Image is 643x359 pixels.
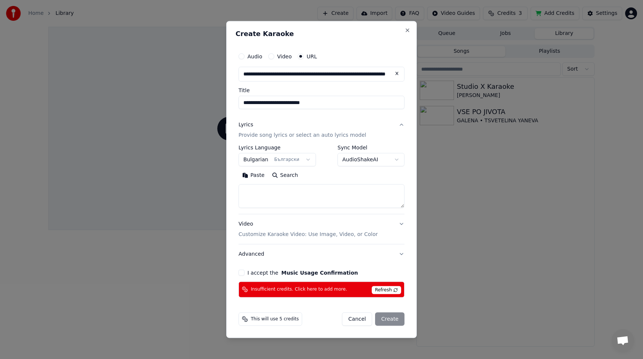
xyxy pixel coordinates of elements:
label: Lyrics Language [239,145,316,150]
h2: Create Karaoke [236,30,407,37]
label: Sync Model [338,145,404,150]
label: Video [277,54,292,59]
button: Paste [239,169,268,181]
span: This will use 5 credits [251,316,299,322]
span: Refresh [372,286,401,294]
div: LyricsProvide song lyrics or select an auto lyrics model [239,145,404,214]
button: VideoCustomize Karaoke Video: Use Image, Video, or Color [239,214,404,244]
div: Video [239,220,378,238]
button: Search [268,169,302,181]
button: LyricsProvide song lyrics or select an auto lyrics model [239,115,404,145]
label: Title [239,88,404,93]
p: Customize Karaoke Video: Use Image, Video, or Color [239,231,378,238]
span: Insufficient credits. Click here to add more. [251,287,347,292]
label: I accept the [247,270,358,275]
p: Provide song lyrics or select an auto lyrics model [239,132,366,139]
label: URL [307,54,317,59]
button: Advanced [239,244,404,263]
div: Lyrics [239,121,253,129]
button: Cancel [342,312,372,326]
label: Audio [247,54,262,59]
button: I accept the [281,270,358,275]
